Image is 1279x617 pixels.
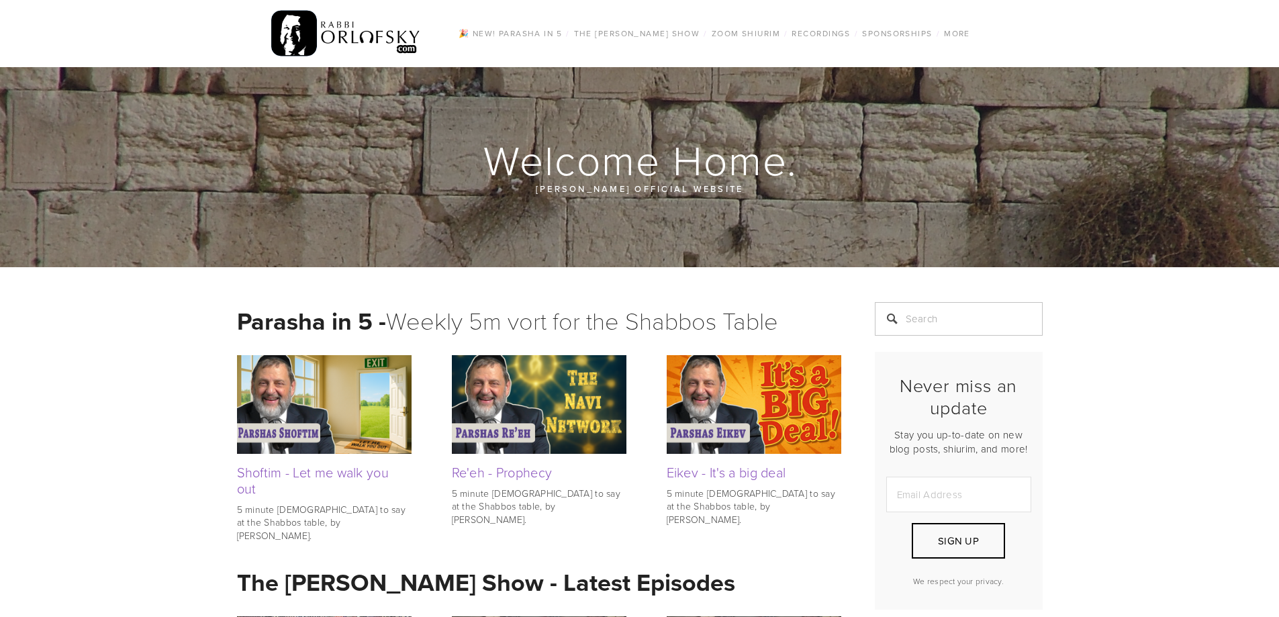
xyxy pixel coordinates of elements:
p: Stay you up-to-date on new blog posts, shiurim, and more! [886,428,1031,456]
span: / [704,28,707,39]
p: [PERSON_NAME] official website [318,181,962,196]
p: We respect your privacy. [886,575,1031,587]
h1: Welcome Home. [237,138,1044,181]
a: Re'eh - Prophecy [452,463,553,481]
a: Sponsorships [858,25,936,42]
p: 5 minute [DEMOGRAPHIC_DATA] to say at the Shabbos table, by [PERSON_NAME]. [237,503,412,542]
img: Shoftim - Let me walk you out [237,355,412,453]
a: Recordings [788,25,854,42]
span: Sign Up [938,534,979,548]
span: / [937,28,940,39]
img: RabbiOrlofsky.com [271,7,421,60]
span: / [784,28,788,39]
p: 5 minute [DEMOGRAPHIC_DATA] to say at the Shabbos table, by [PERSON_NAME]. [452,487,626,526]
a: 🎉 NEW! Parasha in 5 [455,25,566,42]
a: Shoftim - Let me walk you out [237,463,389,497]
strong: Parasha in 5 - [237,303,386,338]
img: Eikev - It's a big deal [667,355,841,453]
button: Sign Up [912,523,1004,559]
input: Search [875,302,1043,336]
span: / [566,28,569,39]
h2: Never miss an update [886,375,1031,418]
a: Eikev - It's a big deal [667,463,786,481]
strong: The [PERSON_NAME] Show - Latest Episodes [237,565,735,600]
a: The [PERSON_NAME] Show [570,25,704,42]
img: Re'eh - Prophecy [452,355,626,453]
input: Email Address [886,477,1031,512]
p: 5 minute [DEMOGRAPHIC_DATA] to say at the Shabbos table, by [PERSON_NAME]. [667,487,841,526]
a: Zoom Shiurim [708,25,784,42]
a: More [940,25,974,42]
span: / [855,28,858,39]
h1: Weekly 5m vort for the Shabbos Table [237,302,841,339]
